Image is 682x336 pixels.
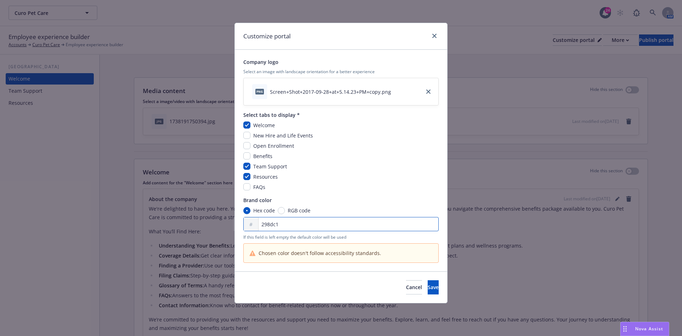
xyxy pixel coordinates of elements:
span: RGB code [288,207,310,214]
span: Cancel [406,284,422,291]
button: Save [428,280,439,294]
span: Company logo [243,58,439,66]
span: If this field is left empty the default color will be used [243,234,439,240]
span: Select tabs to display * [243,111,439,119]
span: Brand color [243,196,439,204]
input: Hex code [243,207,250,214]
span: Hex code [253,207,275,214]
span: Nova Assist [635,326,663,332]
span: Select an image with landscape orientation for a better experience [243,69,439,75]
span: png [255,89,264,94]
h1: Customize portal [243,32,291,41]
span: Chosen color doesn't follow accessibility standards. [259,249,381,257]
input: FFFFFF [243,217,439,231]
span: New Hire and Life Events [253,132,313,139]
span: Benefits [253,153,272,159]
span: Save [428,284,439,291]
button: Cancel [406,280,422,294]
input: RGB code [278,207,285,214]
button: Nova Assist [620,322,669,336]
span: Resources [253,173,278,180]
span: Welcome [253,122,275,129]
span: Team Support [253,163,287,170]
div: Drag to move [621,322,629,336]
a: close [424,87,433,96]
span: # [249,221,253,228]
span: Open Enrollment [253,142,294,149]
span: FAQs [253,184,265,190]
div: Screen+Shot+2017-09-28+at+5.14.23+PM+copy.png [270,88,391,96]
button: download file [394,88,400,96]
a: close [430,32,439,40]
